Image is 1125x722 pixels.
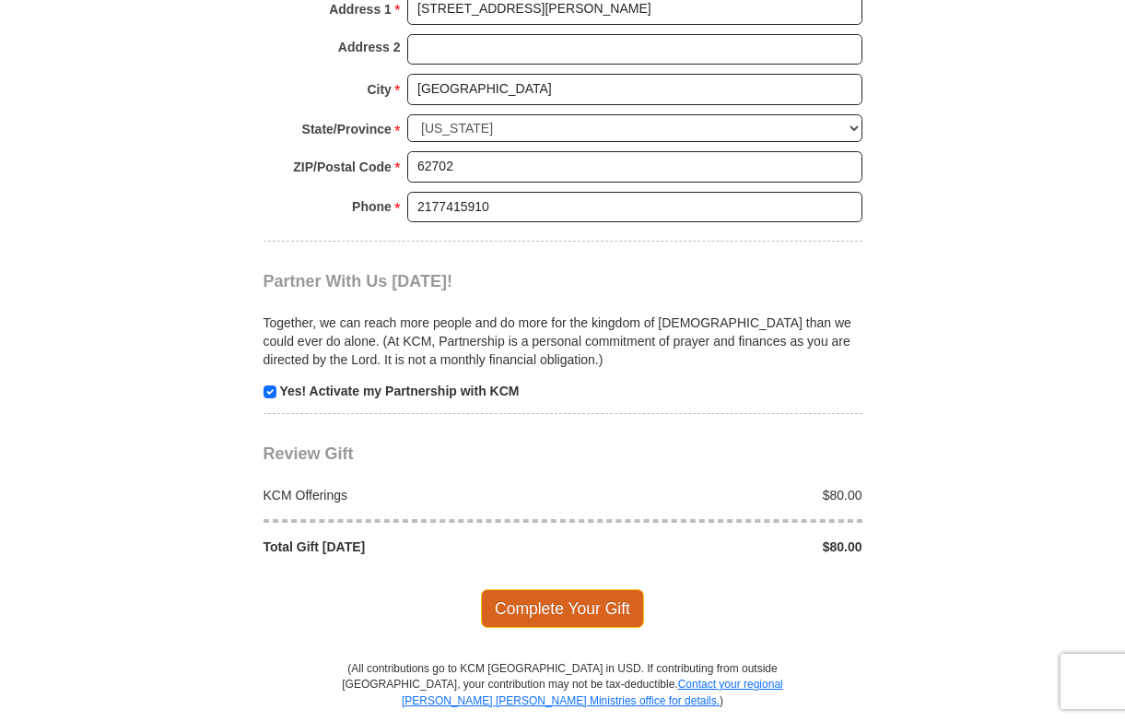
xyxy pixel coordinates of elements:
div: $80.00 [563,538,873,556]
strong: Phone [352,194,392,219]
div: Total Gift [DATE] [253,538,563,556]
strong: ZIP/Postal Code [293,154,392,180]
a: Contact your regional [PERSON_NAME] [PERSON_NAME] Ministries office for details. [402,678,783,706]
span: Review Gift [264,444,354,463]
p: Together, we can reach more people and do more for the kingdom of [DEMOGRAPHIC_DATA] than we coul... [264,314,862,369]
div: KCM Offerings [253,486,563,504]
strong: Yes! Activate my Partnership with KCM [279,384,519,398]
span: Partner With Us [DATE]! [264,272,453,290]
strong: City [367,77,391,102]
strong: State/Province [302,116,392,142]
div: $80.00 [563,486,873,504]
strong: Address 2 [338,34,401,60]
span: Complete Your Gift [481,589,644,628]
